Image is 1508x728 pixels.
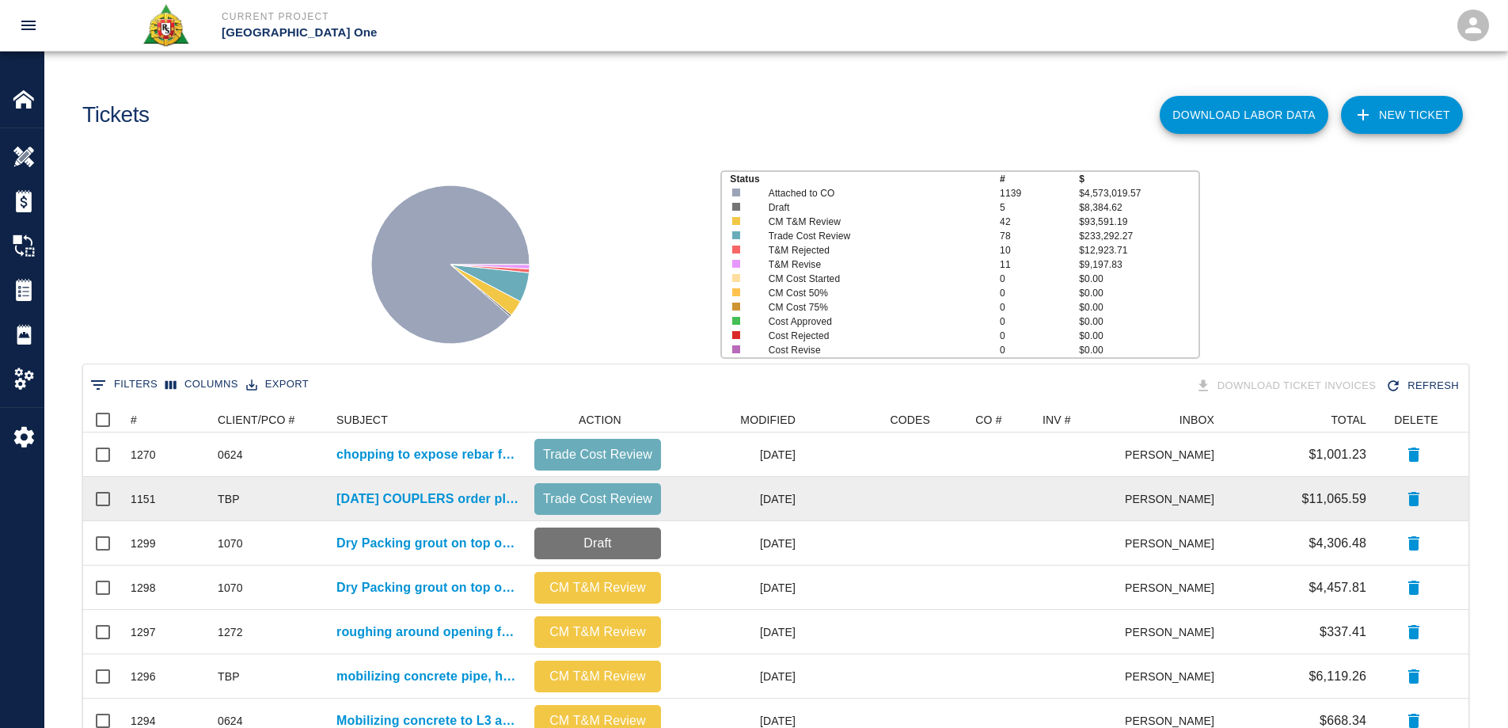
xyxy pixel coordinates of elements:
[86,372,161,398] button: Show filters
[669,407,803,433] div: MODIFIED
[336,534,518,553] a: Dry Packing grout on top of beams Column line E33/EC, E5/E26
[1079,257,1198,272] p: $9,197.83
[1320,623,1366,642] p: $337.41
[769,314,977,329] p: Cost Approved
[1000,272,1079,286] p: 0
[669,521,803,566] div: [DATE]
[336,407,388,433] div: SUBJECT
[730,172,1000,186] p: Status
[218,407,295,433] div: CLIENT/PCO #
[142,3,190,48] img: Roger & Sons Concrete
[1192,372,1383,400] div: Tickets download in groups of 15
[1079,329,1198,343] p: $0.00
[1000,172,1079,186] p: #
[222,10,840,24] p: Current Project
[1126,433,1222,477] div: [PERSON_NAME]
[541,445,655,464] p: Trade Cost Review
[1309,534,1366,553] p: $4,306.48
[1374,407,1453,433] div: DELETE
[336,578,518,597] a: Dry Packing grout on top of beams Column line E26/EJ, E26/ED
[131,491,156,507] div: 1151
[890,407,930,433] div: CODES
[1382,372,1465,400] button: Refresh
[1000,286,1079,300] p: 0
[1079,215,1198,229] p: $93,591.19
[1079,172,1198,186] p: $
[1309,445,1366,464] p: $1,001.23
[131,536,156,551] div: 1299
[1000,243,1079,257] p: 10
[1079,286,1198,300] p: $0.00
[336,667,518,686] a: mobilizing concrete pipe, hoses and hardware and start assembly and tending concrete pump, mixing...
[769,329,977,343] p: Cost Rejected
[1079,243,1198,257] p: $12,923.71
[336,490,518,509] p: [DATE] COUPLERS order placed. Breakdown: -275x #4barlock coupler for ongoing infill/slab edge rep...
[1126,521,1222,566] div: [PERSON_NAME]
[1079,300,1198,314] p: $0.00
[769,257,977,272] p: T&M Revise
[1179,407,1214,433] div: INBOX
[161,372,242,397] button: Select columns
[803,407,938,433] div: CODES
[131,669,156,684] div: 1296
[1000,215,1079,229] p: 42
[1309,578,1366,597] p: $4,457.81
[669,566,803,610] div: [DATE]
[669,610,803,654] div: [DATE]
[9,6,47,44] button: open drawer
[1126,407,1222,433] div: INBOX
[1035,407,1126,433] div: INV #
[1341,96,1463,134] a: NEW TICKET
[1126,566,1222,610] div: [PERSON_NAME]
[1000,329,1079,343] p: 0
[131,447,156,463] div: 1270
[1000,229,1079,243] p: 78
[1000,300,1079,314] p: 0
[1222,407,1374,433] div: TOTAL
[769,229,977,243] p: Trade Cost Review
[541,667,655,686] p: CM T&M Review
[210,407,329,433] div: CLIENT/PCO #
[769,186,977,200] p: Attached to CO
[541,578,655,597] p: CM T&M Review
[218,491,240,507] div: TBP
[740,407,796,433] div: MODIFIED
[131,580,156,596] div: 1298
[669,433,803,477] div: [DATE]
[1000,200,1079,215] p: 5
[242,372,313,397] button: Export
[222,24,840,42] p: [GEOGRAPHIC_DATA] One
[1000,343,1079,357] p: 0
[329,407,526,433] div: SUBJECT
[1079,314,1198,329] p: $0.00
[1000,257,1079,272] p: 11
[1309,667,1366,686] p: $6,119.26
[769,343,977,357] p: Cost Revise
[336,623,518,642] a: roughing around opening for bonding new concrete. HHL1-SOG-Area 36- Q/18 line.
[1043,407,1071,433] div: INV #
[218,447,243,463] div: 0624
[218,669,240,684] div: TBP
[769,272,977,286] p: CM Cost Started
[1429,652,1508,728] iframe: Chat Widget
[131,407,137,433] div: #
[1126,610,1222,654] div: [PERSON_NAME]
[579,407,621,433] div: ACTION
[336,445,518,464] a: chopping to expose rebar for couplers EP/L2- Elevator 47/48 infill.
[769,215,977,229] p: CM T&M Review
[1126,654,1222,699] div: [PERSON_NAME]
[1079,343,1198,357] p: $0.00
[669,477,803,521] div: [DATE]
[1079,272,1198,286] p: $0.00
[218,536,243,551] div: 1070
[769,200,977,215] p: Draft
[1160,96,1328,134] button: Download Labor Data
[82,102,150,128] h1: Tickets
[1079,229,1198,243] p: $233,292.27
[123,407,210,433] div: #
